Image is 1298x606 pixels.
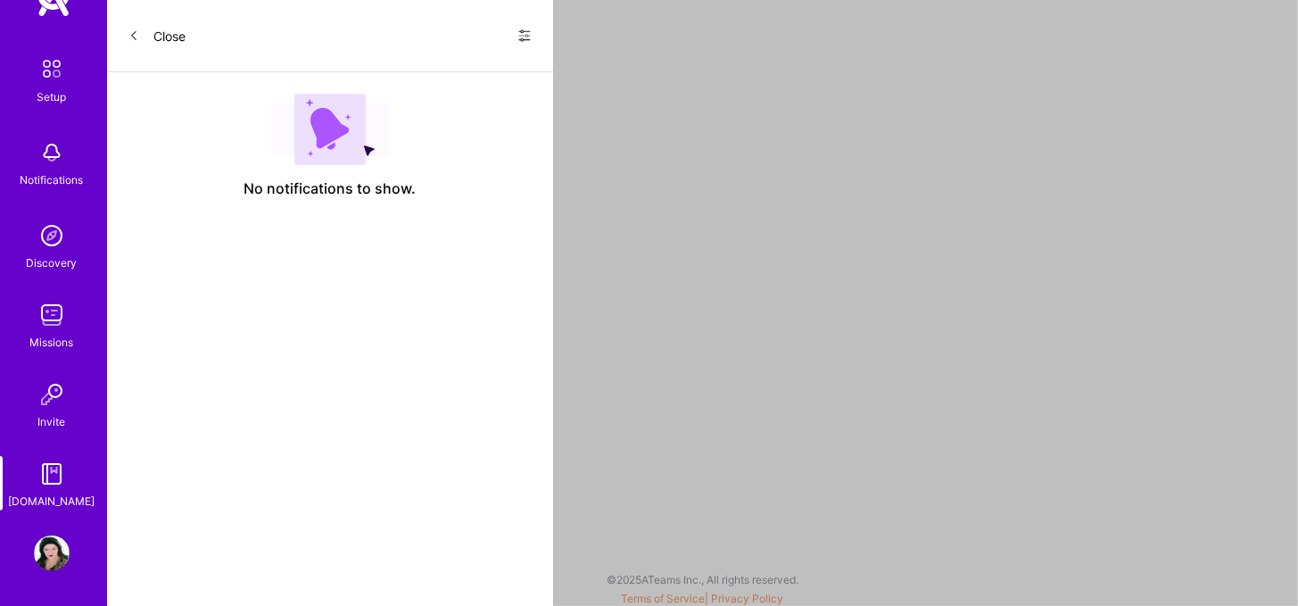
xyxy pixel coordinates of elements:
a: User Avatar [29,535,74,571]
img: teamwork [34,297,70,333]
img: guide book [34,456,70,492]
img: User Avatar [34,535,70,571]
div: Setup [37,87,67,106]
img: empty [271,94,389,165]
div: Missions [30,333,74,352]
span: No notifications to show. [244,179,417,198]
img: discovery [34,218,70,253]
div: [DOMAIN_NAME] [9,492,95,511]
div: Invite [38,412,66,431]
button: Close [128,21,186,50]
img: setup [33,50,70,87]
img: Invite [34,377,70,412]
div: Discovery [27,253,78,272]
